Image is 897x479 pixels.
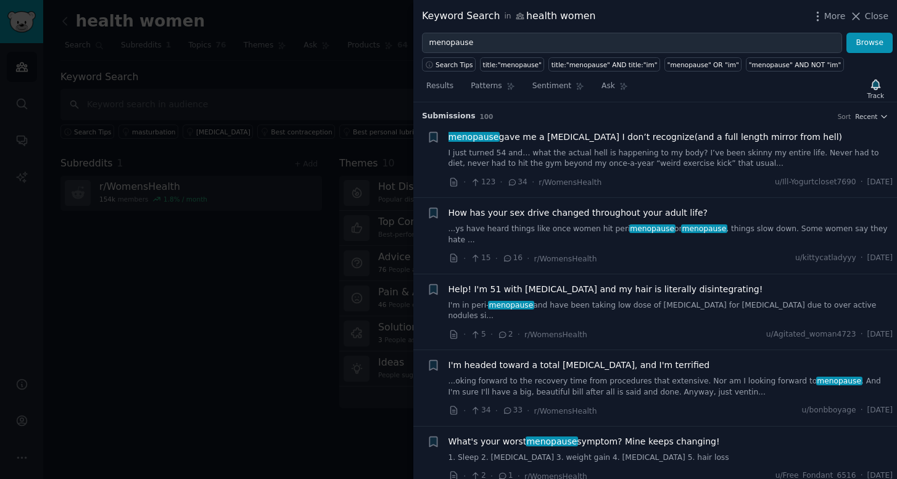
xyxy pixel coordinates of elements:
a: 1. Sleep 2. [MEDICAL_DATA] 3. weight gain 4. [MEDICAL_DATA] 5. hair loss [448,452,893,464]
span: menopause [526,436,578,446]
span: Close [865,10,888,23]
span: gave me a [MEDICAL_DATA] I don’t recognize(and a full length mirror from hell) [448,131,843,144]
span: · [532,176,534,189]
span: [DATE] [867,405,893,416]
input: Try a keyword related to your business [422,33,842,54]
span: in [504,11,511,22]
a: I'm headed toward a total [MEDICAL_DATA], and I'm terrified [448,359,710,372]
span: [DATE] [867,329,893,340]
span: r/WomensHealth [524,330,587,339]
span: menopause [681,224,727,233]
span: · [527,252,529,265]
span: · [861,405,863,416]
span: Patterns [471,81,502,92]
button: Browse [846,33,893,54]
button: Recent [855,112,888,121]
a: Help! I'm 51 with [MEDICAL_DATA] and my hair is literally disintegrating! [448,283,763,296]
span: Sentiment [532,81,571,92]
span: [DATE] [867,177,893,188]
span: What's your worst symptom? Mine keeps changing! [448,435,720,448]
a: I just turned 54 and… what the actual hell is happening to my body? I’ve been skinny my entire li... [448,148,893,170]
a: menopausegave me a [MEDICAL_DATA] I don’t recognize(and a full length mirror from hell) [448,131,843,144]
span: menopause [447,132,500,142]
a: ...ys have heard things like once women hit perimenopauseormenopause, things slow down. Some wome... [448,224,893,245]
button: Track [863,76,888,102]
span: [DATE] [867,253,893,264]
div: title:"menopause" AND title:"im" [552,60,658,69]
span: r/WomensHealth [539,178,601,187]
div: "menopause" OR "im" [668,60,739,69]
a: "menopause" OR "im" [664,57,742,72]
span: · [495,252,498,265]
span: 100 [480,113,494,120]
a: Patterns [466,76,519,102]
span: · [463,328,466,341]
a: What's your worstmenopausesymptom? Mine keeps changing! [448,435,720,448]
button: Search Tips [422,57,476,72]
div: title:"menopause" [483,60,542,69]
span: · [463,176,466,189]
span: · [500,176,502,189]
span: · [463,404,466,417]
span: u/bonbboyage [802,405,856,416]
a: title:"menopause" [480,57,544,72]
span: · [490,328,493,341]
span: menopause [816,377,862,385]
div: "menopause" AND NOT "im" [749,60,841,69]
span: menopause [629,224,676,233]
div: Sort [838,112,851,121]
div: Keyword Search health women [422,9,595,24]
a: How has your sex drive changed throughout your adult life? [448,207,708,219]
span: 2 [497,329,513,340]
button: More [811,10,846,23]
a: title:"menopause" AND title:"im" [548,57,660,72]
a: Results [422,76,458,102]
span: 33 [502,405,523,416]
span: 15 [470,253,490,264]
span: · [861,329,863,340]
span: Recent [855,112,877,121]
span: Submission s [422,111,476,122]
span: · [495,404,498,417]
span: Results [426,81,453,92]
span: Search Tips [436,60,473,69]
span: 16 [502,253,523,264]
span: · [527,404,529,417]
a: Ask [597,76,632,102]
a: I'm in peri-menopauseand have been taking low dose of [MEDICAL_DATA] for [MEDICAL_DATA] due to ov... [448,300,893,322]
div: Track [867,91,884,100]
a: "menopause" AND NOT "im" [746,57,844,72]
span: More [824,10,846,23]
span: Ask [601,81,615,92]
span: r/WomensHealth [534,407,597,416]
span: menopause [488,301,534,309]
span: u/kittycatladyyy [795,253,856,264]
a: Sentiment [528,76,589,102]
button: Close [849,10,888,23]
span: 34 [507,177,527,188]
span: · [861,177,863,188]
span: u/Agitated_woman4723 [766,329,856,340]
span: · [518,328,520,341]
span: 5 [470,329,486,340]
span: r/WomensHealth [534,255,597,263]
span: · [463,252,466,265]
span: · [861,253,863,264]
a: ...oking forward to the recovery time from procedures that extensive. Nor am I looking forward to... [448,376,893,398]
span: u/Ill-Yogurtcloset7690 [775,177,856,188]
span: 123 [470,177,495,188]
span: 34 [470,405,490,416]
